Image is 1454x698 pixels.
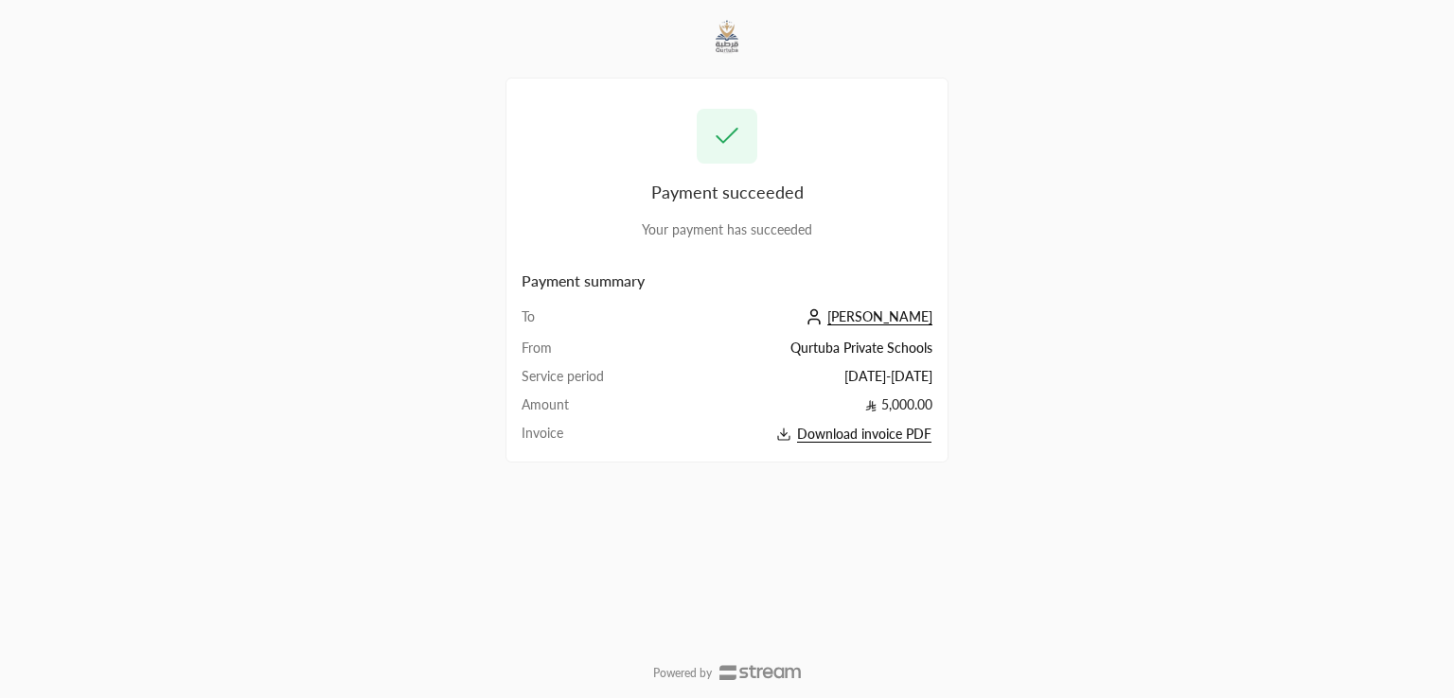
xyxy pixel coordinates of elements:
[522,220,932,239] div: Your payment has succeeded
[522,424,660,445] td: Invoice
[522,395,660,424] td: Amount
[827,308,932,325] span: [PERSON_NAME]
[660,395,932,424] td: 5,000.00
[522,307,660,339] td: To
[522,339,660,367] td: From
[660,367,932,395] td: [DATE] - [DATE]
[701,11,753,62] img: Company Logo
[522,270,932,292] h2: Payment summary
[522,179,932,205] div: Payment succeeded
[522,367,660,395] td: Service period
[797,426,931,443] span: Download invoice PDF
[660,424,932,445] button: Download invoice PDF
[653,666,712,681] p: Powered by
[660,339,932,367] td: Qurtuba Private Schools
[801,308,932,324] a: [PERSON_NAME]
